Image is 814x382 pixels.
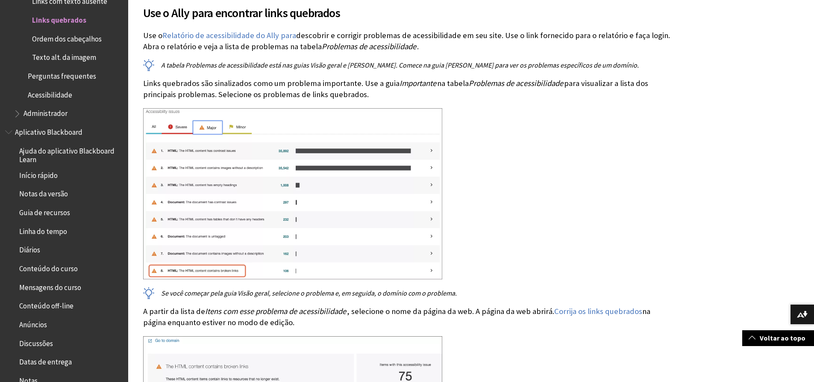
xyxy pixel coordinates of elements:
p: A tabela Problemas de acessibilidade está nas guias Visão geral e [PERSON_NAME]. Comece na guia [... [143,60,673,70]
span: Acessibilidade [28,88,72,99]
span: Linha do tempo [19,224,67,236]
span: Problemas de acessibilidade [469,78,563,88]
span: Itens com esse problema de acessibilidade [205,306,346,316]
span: Conteúdo off-line [19,299,73,311]
a: Relatório de acessibilidade do Ally para [162,30,296,41]
span: Aplicativo Blackboard [15,125,82,136]
span: Ajuda do aplicativo Blackboard Learn [19,144,122,164]
span: Ordem dos cabeçalhos [32,32,102,43]
span: Importante [400,78,436,88]
span: Discussões [19,336,53,348]
span: Anúncios [19,317,47,329]
span: Administrador [24,107,68,118]
span: Notas da versão [19,187,68,198]
a: Corrija os links quebrados [554,306,642,317]
p: Use o descobrir e corrigir problemas de acessibilidade em seu site. Use o link fornecido para o r... [143,30,673,52]
span: Problemas de acessibilidade [322,41,416,51]
span: Links quebrados [32,13,86,24]
span: Diários [19,243,40,255]
span: Mensagens do curso [19,280,81,292]
a: Voltar ao topo [742,330,814,346]
span: Texto alt. da imagem [32,50,96,62]
p: Links quebrados são sinalizados como um problema importante. Use a guia na tabela para visualizar... [143,78,673,100]
p: A partir da lista de , selecione o nome da página da web. A página da web abrirá. na página enqua... [143,306,673,328]
span: Guia de recursos [19,205,70,217]
span: Datas de entrega [19,355,72,367]
span: Conteúdo do curso [19,261,78,273]
span: Início rápido [19,168,58,180]
p: Se você começar pela guia Visão geral, selecione o problema e, em seguida, o domínio com o problema. [143,288,673,298]
span: Perguntas frequentes [28,69,96,80]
